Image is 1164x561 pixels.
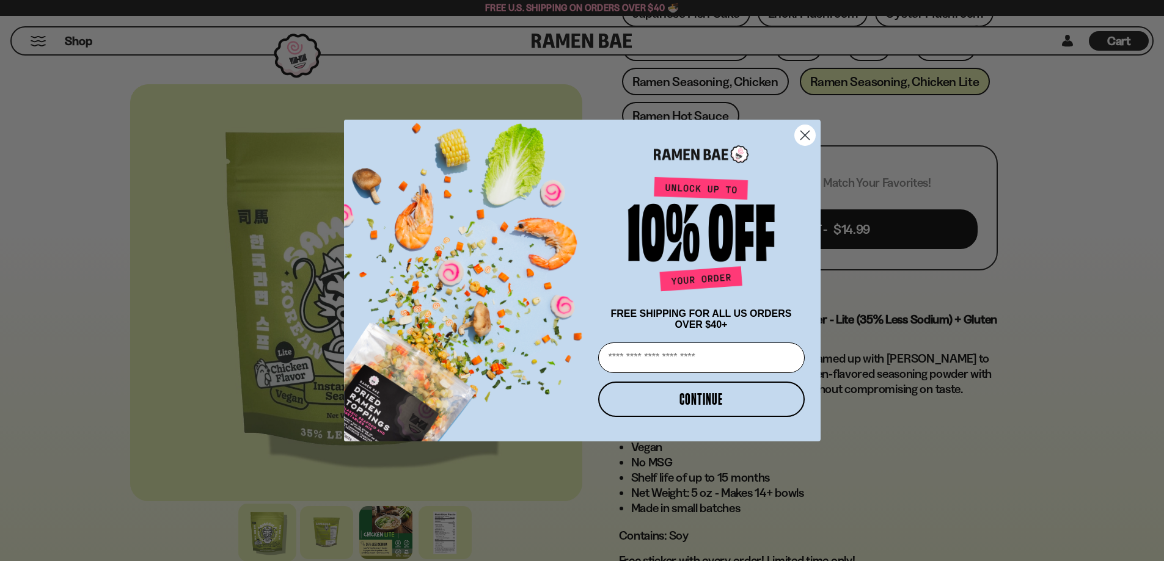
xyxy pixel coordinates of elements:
[598,382,805,417] button: CONTINUE
[654,144,749,164] img: Ramen Bae Logo
[610,308,791,330] span: FREE SHIPPING FOR ALL US ORDERS OVER $40+
[625,176,778,296] img: Unlock up to 10% off
[344,109,593,441] img: ce7035ce-2e49-461c-ae4b-8ade7372f32c.png
[794,125,816,146] button: Close dialog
